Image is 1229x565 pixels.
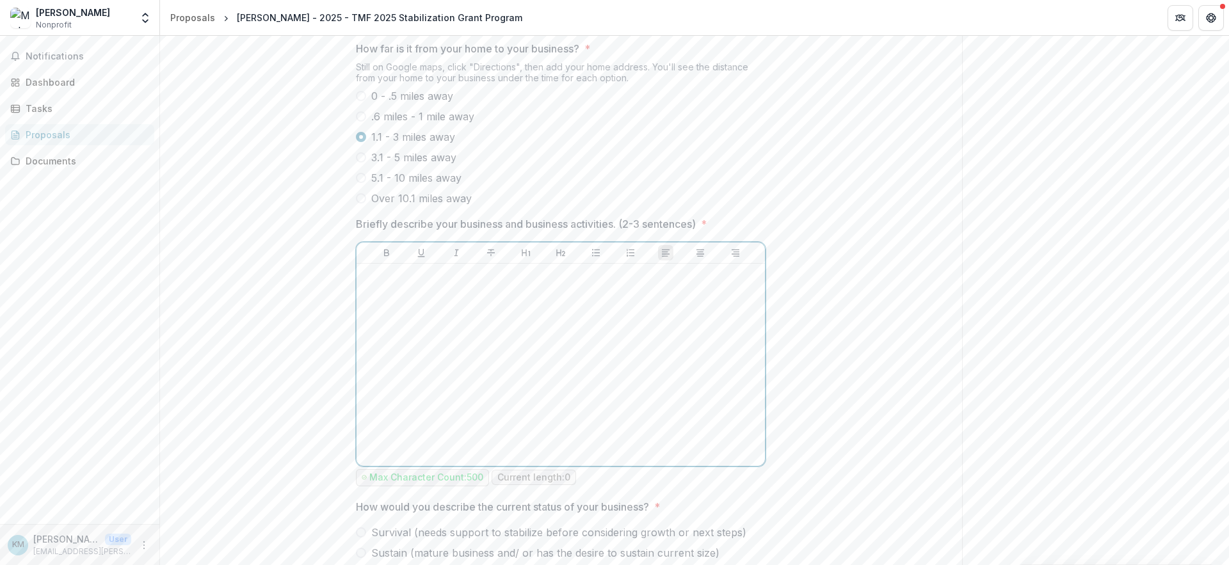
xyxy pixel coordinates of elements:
[371,88,453,104] span: 0 - .5 miles away
[356,61,766,88] div: Still on Google maps, click "Directions", then add your home address. You'll see the distance fro...
[10,8,31,28] img: Michael Williams
[356,216,696,232] p: Briefly describe your business and business activities. (2-3 sentences)
[33,546,131,557] p: [EMAIL_ADDRESS][PERSON_NAME][DOMAIN_NAME]
[170,11,215,24] div: Proposals
[371,109,474,124] span: .6 miles - 1 mile away
[5,46,154,67] button: Notifications
[165,8,220,27] a: Proposals
[26,128,144,141] div: Proposals
[623,245,638,260] button: Ordered List
[658,245,673,260] button: Align Left
[518,245,534,260] button: Heading 1
[553,245,568,260] button: Heading 2
[356,499,649,514] p: How would you describe the current status of your business?
[237,11,522,24] div: [PERSON_NAME] - 2025 - TMF 2025 Stabilization Grant Program
[26,154,144,168] div: Documents
[414,245,429,260] button: Underline
[379,245,394,260] button: Bold
[36,19,72,31] span: Nonprofit
[449,245,464,260] button: Italicize
[5,150,154,171] a: Documents
[5,98,154,119] a: Tasks
[33,532,100,546] p: [PERSON_NAME]
[371,129,455,145] span: 1.1 - 3 miles away
[5,124,154,145] a: Proposals
[371,191,472,206] span: Over 10.1 miles away
[36,6,110,19] div: [PERSON_NAME]
[136,5,154,31] button: Open entity switcher
[728,245,743,260] button: Align Right
[371,170,462,186] span: 5.1 - 10 miles away
[371,525,746,540] span: Survival (needs support to stabilize before considering growth or next steps)
[693,245,708,260] button: Align Center
[497,472,570,483] p: Current length: 0
[371,545,719,561] span: Sustain (mature business and/ or has the desire to sustain current size)
[136,537,152,553] button: More
[165,8,527,27] nav: breadcrumb
[5,72,154,93] a: Dashboard
[356,41,579,56] p: How far is it from your home to your business?
[26,76,144,89] div: Dashboard
[105,534,131,545] p: User
[26,102,144,115] div: Tasks
[1198,5,1224,31] button: Get Help
[369,472,483,483] p: Max Character Count: 500
[588,245,604,260] button: Bullet List
[483,245,499,260] button: Strike
[12,541,24,549] div: Ken Mazen
[371,150,456,165] span: 3.1 - 5 miles away
[26,51,149,62] span: Notifications
[1168,5,1193,31] button: Partners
